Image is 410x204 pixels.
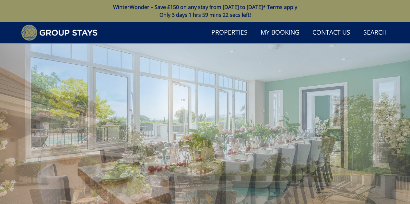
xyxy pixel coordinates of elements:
[209,26,250,40] a: Properties
[21,25,98,41] img: Group Stays
[310,26,353,40] a: Contact Us
[361,26,389,40] a: Search
[258,26,302,40] a: My Booking
[159,11,251,18] span: Only 3 days 1 hrs 59 mins 22 secs left!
